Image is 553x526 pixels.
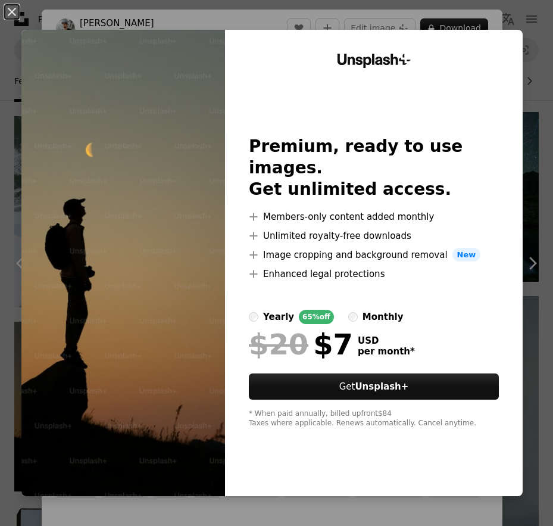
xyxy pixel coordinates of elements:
[249,248,499,262] li: Image cropping and background removal
[249,312,258,322] input: yearly65%off
[249,229,499,243] li: Unlimited royalty-free downloads
[249,210,499,224] li: Members-only content added monthly
[358,335,415,346] span: USD
[452,248,481,262] span: New
[355,381,408,392] strong: Unsplash+
[299,310,334,324] div: 65% off
[249,374,499,400] button: GetUnsplash+
[249,329,308,360] span: $20
[249,409,499,428] div: * When paid annually, billed upfront $84 Taxes where applicable. Renews automatically. Cancel any...
[263,310,294,324] div: yearly
[249,329,353,360] div: $7
[249,136,499,200] h2: Premium, ready to use images. Get unlimited access.
[348,312,358,322] input: monthly
[249,267,499,281] li: Enhanced legal protections
[358,346,415,357] span: per month *
[363,310,404,324] div: monthly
